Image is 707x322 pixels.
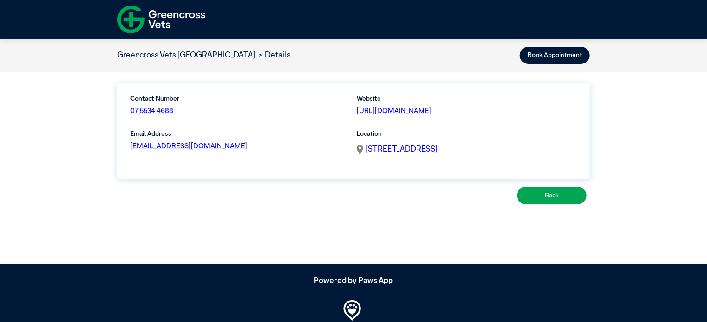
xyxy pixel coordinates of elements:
[117,51,255,59] a: Greencross Vets [GEOGRAPHIC_DATA]
[357,107,431,114] a: [URL][DOMAIN_NAME]
[366,144,437,156] a: [STREET_ADDRESS]
[117,277,590,286] h5: Powered by Paws App
[255,50,291,62] li: Details
[130,129,350,139] label: Email Address
[357,129,577,139] label: Location
[130,107,173,114] a: 07 5534 4688
[357,94,577,103] label: Website
[130,143,247,150] a: [EMAIL_ADDRESS][DOMAIN_NAME]
[117,2,205,37] img: f-logo
[517,187,587,204] button: Back
[130,94,235,103] label: Contact Number
[117,50,291,62] nav: breadcrumb
[366,145,437,153] span: [STREET_ADDRESS]
[520,47,590,64] button: Book Appointment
